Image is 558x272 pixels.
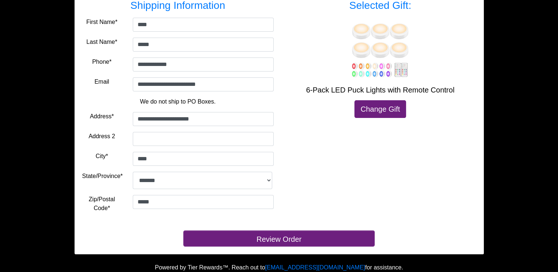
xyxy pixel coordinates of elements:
label: Address 2 [89,132,115,141]
a: Change Gift [354,100,406,118]
label: First Name* [86,18,117,27]
p: We do not ship to PO Boxes. [88,97,268,106]
label: Last Name* [86,38,117,46]
label: Zip/Postal Code* [82,195,122,213]
label: Address* [90,112,114,121]
button: Review Order [183,230,375,247]
span: Powered by Tier Rewards™. Reach out to for assistance. [155,264,403,271]
h5: 6-Pack LED Puck Lights with Remote Control [285,86,476,94]
label: State/Province* [82,172,123,181]
a: [EMAIL_ADDRESS][DOMAIN_NAME] [265,264,365,271]
img: 6-Pack LED Puck Lights with Remote Control [351,21,410,80]
label: City* [96,152,108,161]
label: Email [94,77,109,86]
label: Phone* [92,57,112,66]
